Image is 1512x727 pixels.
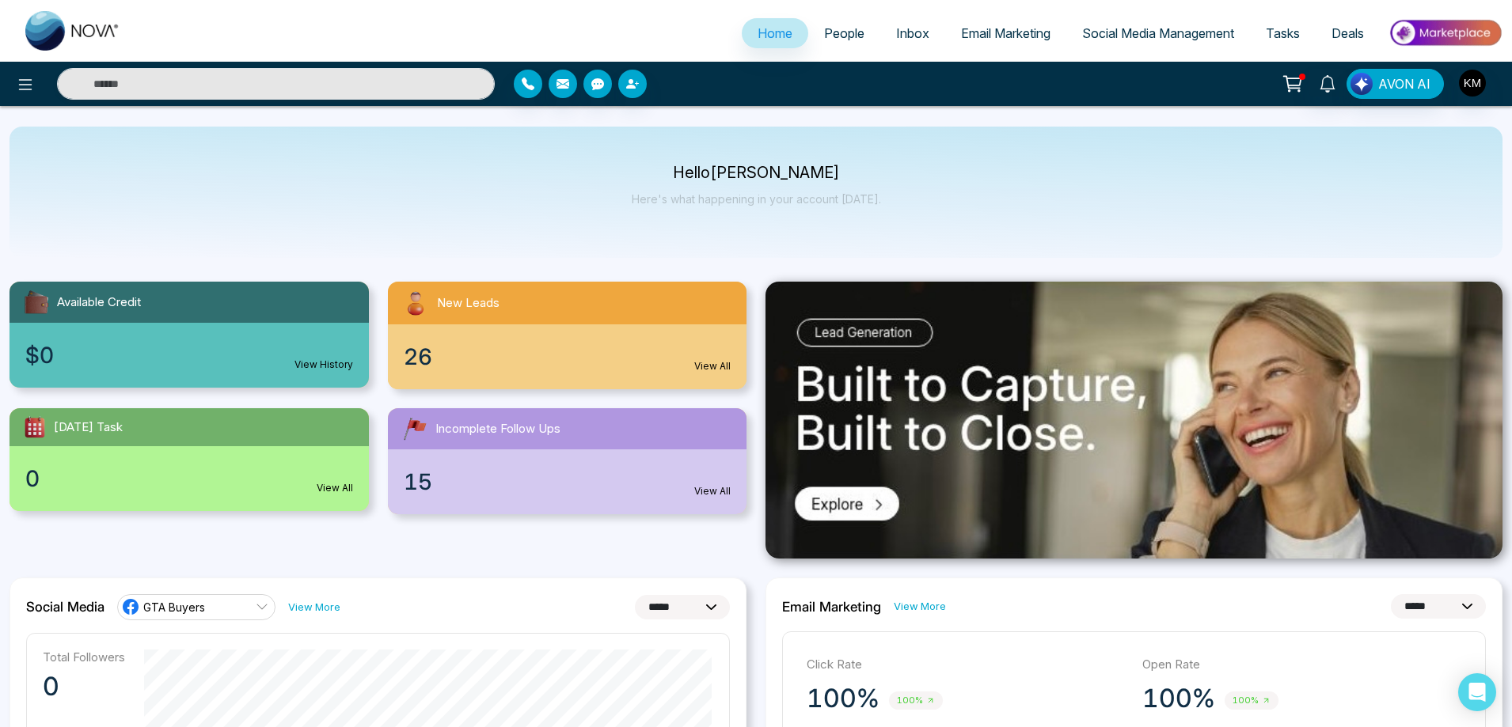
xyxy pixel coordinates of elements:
[807,683,879,714] p: 100%
[404,465,432,498] span: 15
[25,11,120,51] img: Nova CRM Logo
[54,418,123,437] span: [DATE] Task
[43,671,125,702] p: 0
[1142,683,1215,714] p: 100%
[404,340,432,373] span: 26
[1316,18,1380,48] a: Deals
[1225,691,1278,710] span: 100%
[1066,18,1250,48] a: Social Media Management
[26,599,104,615] h2: Social Media
[807,656,1126,674] p: Click Rate
[782,599,881,615] h2: Email Marketing
[1347,69,1444,99] button: AVON AI
[896,25,929,41] span: Inbox
[143,600,205,615] span: GTA Buyers
[25,462,40,495] span: 0
[1332,25,1364,41] span: Deals
[435,420,560,438] span: Incomplete Follow Ups
[378,408,757,514] a: Incomplete Follow Ups15View All
[765,282,1503,559] img: .
[401,415,429,443] img: followUps.svg
[1266,25,1300,41] span: Tasks
[437,294,500,312] span: New Leads
[945,18,1066,48] a: Email Marketing
[742,18,808,48] a: Home
[758,25,792,41] span: Home
[1250,18,1316,48] a: Tasks
[632,192,881,206] p: Here's what happening in your account [DATE].
[22,288,51,316] img: availableCredit.svg
[889,691,943,710] span: 100%
[57,293,141,312] span: Available Credit
[22,415,47,440] img: todayTask.svg
[401,288,431,318] img: newLeads.svg
[1142,656,1462,674] p: Open Rate
[632,166,881,180] p: Hello [PERSON_NAME]
[294,358,353,372] a: View History
[25,339,54,372] span: $0
[1458,673,1496,711] div: Open Intercom Messenger
[43,649,125,665] p: Total Followers
[1378,74,1430,93] span: AVON AI
[880,18,945,48] a: Inbox
[317,481,353,495] a: View All
[694,359,731,373] a: View All
[894,599,946,614] a: View More
[824,25,864,41] span: People
[288,600,340,615] a: View More
[1351,73,1373,95] img: Lead Flow
[378,282,757,389] a: New Leads26View All
[961,25,1050,41] span: Email Marketing
[808,18,880,48] a: People
[1388,15,1503,51] img: Market-place.gif
[1459,70,1486,97] img: User Avatar
[1082,25,1234,41] span: Social Media Management
[694,484,731,498] a: View All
